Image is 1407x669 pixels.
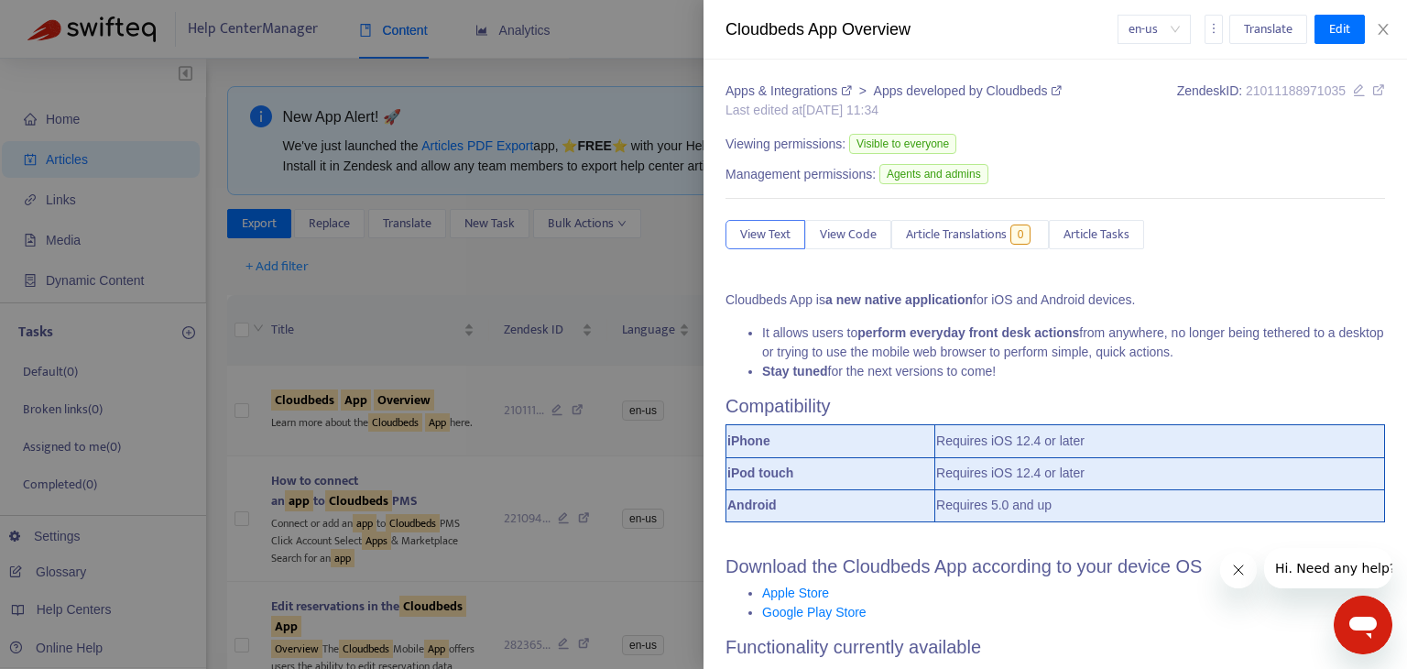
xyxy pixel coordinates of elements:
[725,135,845,154] span: Viewing permissions:
[1229,15,1307,44] button: Translate
[1177,82,1385,120] div: Zendesk ID:
[725,291,1385,310] p: Cloudbeds App is for iOS and Android devices.
[762,324,1385,362] li: It allows users to from anywhere, no longer being tethered to a desktop or trying to use the mobi...
[820,225,877,245] span: View Code
[891,220,1049,249] button: Article Translations0
[725,101,1062,120] div: Last edited at [DATE] 11:34
[725,165,876,184] span: Management permissions:
[879,164,988,184] span: Agents and admins
[849,134,956,154] span: Visible to everyone
[725,636,1385,658] h2: Functionality currently available
[1220,552,1257,588] iframe: Cerrar mensaje
[1129,16,1180,43] span: en-us
[725,83,856,98] a: Apps & Integrations
[725,82,1062,101] div: >
[1334,596,1392,654] iframe: Botón para iniciar la ventana de mensajería
[935,457,1385,489] td: Requires iOS 12.4 or later
[762,364,828,378] strong: Stay tuned
[874,83,1063,98] a: Apps developed by Cloudbeds
[1370,21,1396,38] button: Close
[825,292,973,307] strong: a new native application
[1207,22,1220,35] span: more
[762,605,867,620] a: Google Play Store
[725,555,1385,577] h2: Download the Cloudbeds App according to your device OS
[1049,220,1144,249] button: Article Tasks
[727,466,793,480] strong: iPod touch
[1376,22,1391,37] span: close
[1246,83,1346,98] span: 21011188971035
[1205,15,1223,44] button: more
[1264,548,1392,588] iframe: Mensaje de la compañía
[1010,225,1031,245] span: 0
[725,395,1385,417] h2: Compatibility
[906,225,1007,245] span: Article Translations
[935,424,1385,457] td: Requires iOS 12.4 or later
[727,433,770,448] strong: iPhone
[11,13,132,27] span: Hi. Need any help?
[762,586,829,600] a: Apple Store
[1244,19,1292,39] span: Translate
[1314,15,1365,44] button: Edit
[1329,19,1350,39] span: Edit
[725,220,805,249] button: View Text
[762,362,1385,381] li: for the next versions to come!
[727,498,777,512] strong: Android
[857,325,1079,340] strong: perform everyday front desk actions
[805,220,891,249] button: View Code
[935,489,1385,521] td: Requires 5.0 and up
[740,225,791,245] span: View Text
[1063,225,1129,245] span: Article Tasks
[725,17,1118,42] div: Cloudbeds App Overview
